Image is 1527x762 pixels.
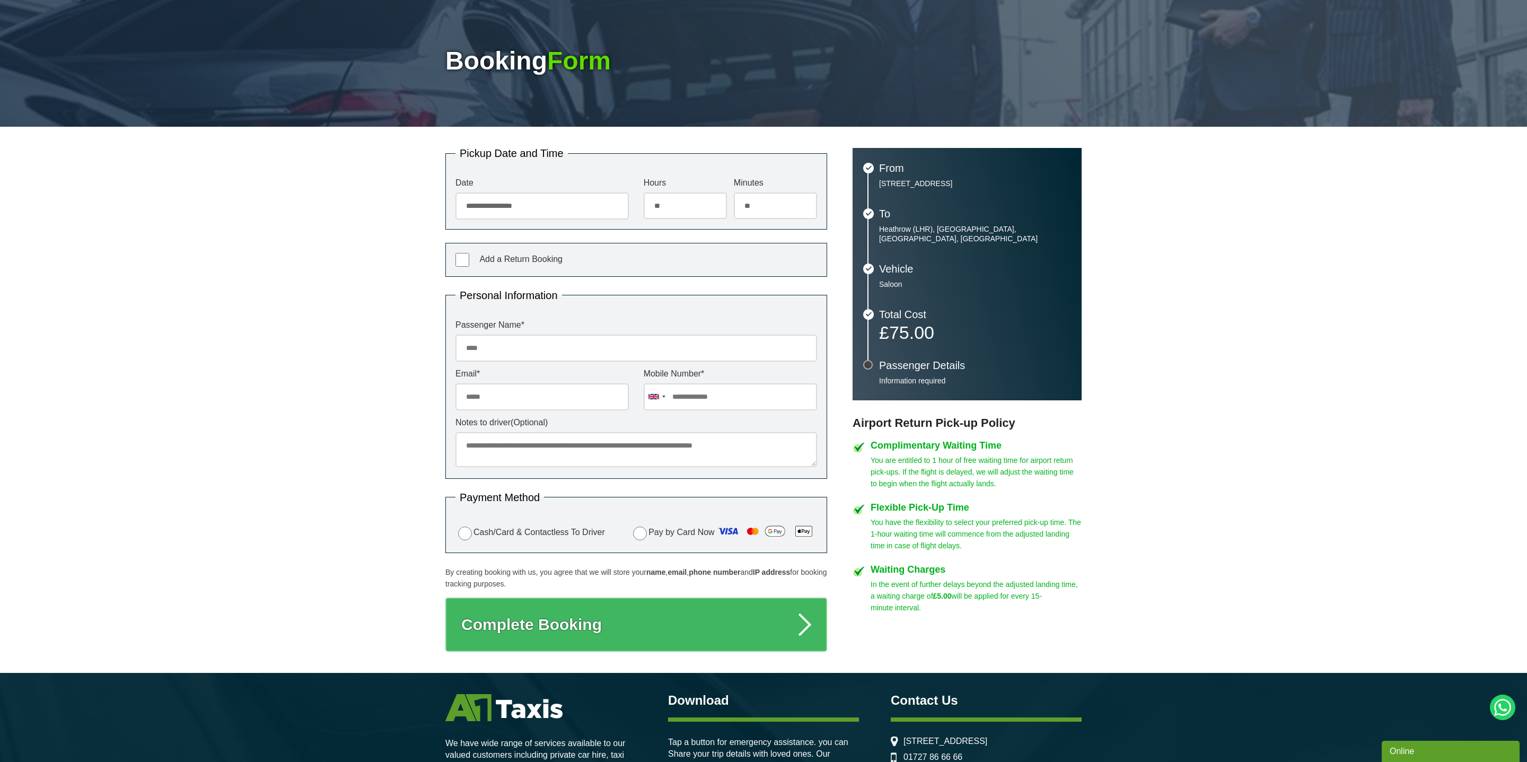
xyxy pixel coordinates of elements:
label: Passenger Name [455,321,817,329]
p: By creating booking with us, you agree that we will store your , , and for booking tracking purpo... [445,566,827,590]
p: [STREET_ADDRESS] [879,179,1071,188]
input: Add a Return Booking [455,253,469,267]
strong: phone number [689,568,740,576]
strong: IP address [753,568,791,576]
strong: email [668,568,687,576]
iframe: chat widget [1382,739,1522,762]
img: A1 Taxis St Albans [445,694,563,721]
div: United Kingdom: +44 [644,384,669,410]
p: Saloon [879,279,1071,289]
label: Hours [644,179,727,187]
h3: Download [668,694,859,707]
p: Heathrow (LHR), [GEOGRAPHIC_DATA], [GEOGRAPHIC_DATA], [GEOGRAPHIC_DATA] [879,224,1071,243]
h3: Airport Return Pick-up Policy [853,416,1082,430]
p: Information required [879,376,1071,386]
input: Cash/Card & Contactless To Driver [458,527,472,540]
legend: Payment Method [455,492,544,503]
h3: From [879,163,1071,173]
label: Notes to driver [455,418,817,427]
h1: Booking [445,48,1082,74]
input: Pay by Card Now [633,527,647,540]
span: 75.00 [889,322,934,343]
strong: name [646,568,666,576]
a: 01727 86 66 66 [903,752,962,762]
label: Mobile Number [644,370,817,378]
button: Complete Booking [445,598,827,652]
p: £ [879,325,1071,340]
li: [STREET_ADDRESS] [891,737,1082,746]
p: In the event of further delays beyond the adjusted landing time, a waiting charge of will be appl... [871,579,1082,614]
strong: £5.00 [933,592,952,600]
p: You are entitled to 1 hour of free waiting time for airport return pick-ups. If the flight is del... [871,454,1082,489]
span: Form [547,47,611,75]
legend: Personal Information [455,290,562,301]
legend: Pickup Date and Time [455,148,568,159]
label: Email [455,370,629,378]
h3: Contact Us [891,694,1082,707]
h3: Passenger Details [879,360,1071,371]
h4: Complimentary Waiting Time [871,441,1082,450]
h4: Flexible Pick-Up Time [871,503,1082,512]
h3: To [879,208,1071,219]
label: Date [455,179,629,187]
h3: Total Cost [879,309,1071,320]
label: Pay by Card Now [630,523,817,543]
label: Minutes [734,179,817,187]
p: You have the flexibility to select your preferred pick-up time. The 1-hour waiting time will comm... [871,516,1082,551]
span: (Optional) [511,418,548,427]
h4: Waiting Charges [871,565,1082,574]
label: Cash/Card & Contactless To Driver [455,525,605,540]
span: Add a Return Booking [479,255,563,264]
h3: Vehicle [879,264,1071,274]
